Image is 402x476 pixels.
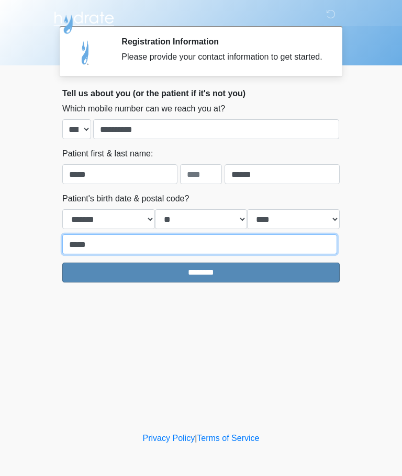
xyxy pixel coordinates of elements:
[62,192,189,205] label: Patient's birth date & postal code?
[143,434,195,443] a: Privacy Policy
[197,434,259,443] a: Terms of Service
[62,88,340,98] h2: Tell us about you (or the patient if it's not you)
[62,148,153,160] label: Patient first & last name:
[121,51,324,63] div: Please provide your contact information to get started.
[70,37,102,68] img: Agent Avatar
[62,103,225,115] label: Which mobile number can we reach you at?
[195,434,197,443] a: |
[52,8,116,35] img: Hydrate IV Bar - Arcadia Logo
